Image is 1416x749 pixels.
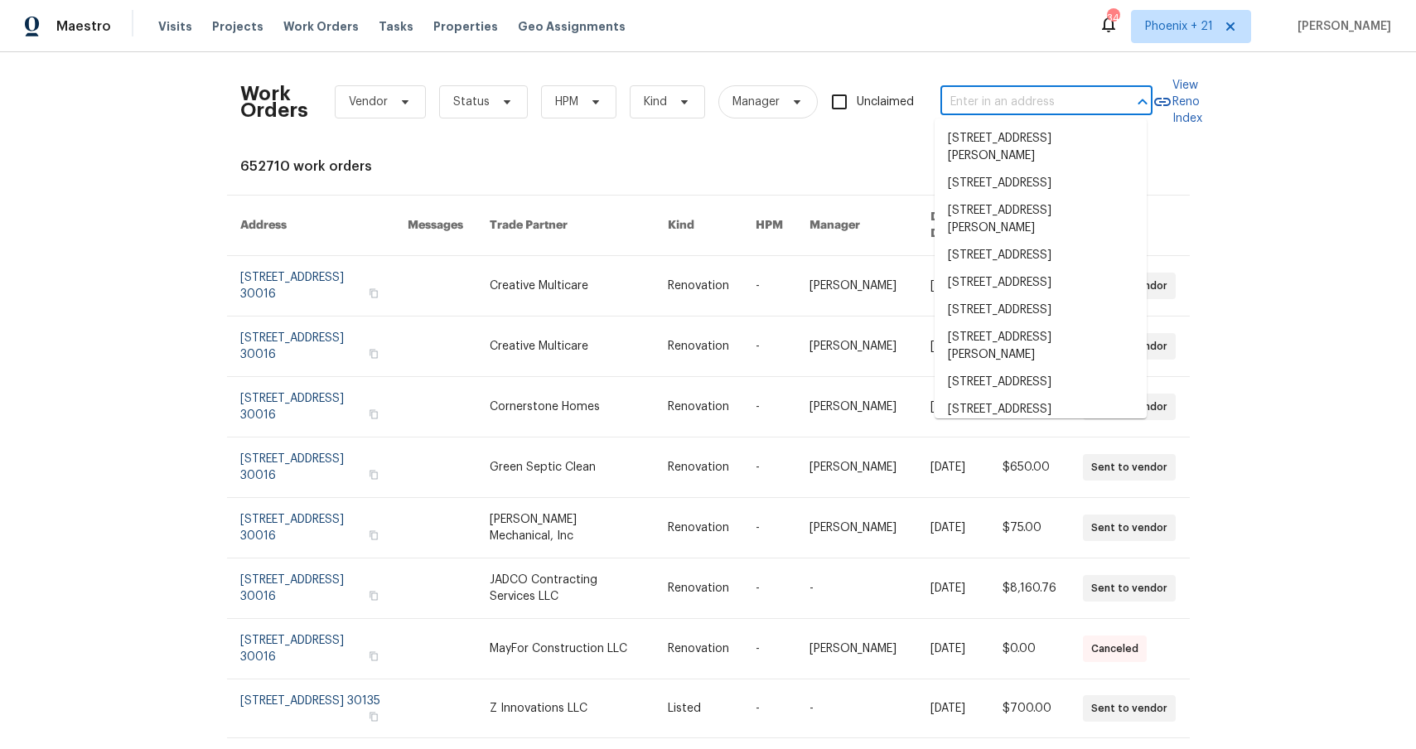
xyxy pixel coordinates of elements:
[655,256,742,317] td: Renovation
[366,467,381,482] button: Copy Address
[742,317,796,377] td: -
[1291,18,1391,35] span: [PERSON_NAME]
[935,170,1147,197] li: [STREET_ADDRESS]
[1145,18,1213,35] span: Phoenix + 21
[366,709,381,724] button: Copy Address
[940,89,1106,115] input: Enter in an address
[476,498,655,558] td: [PERSON_NAME] Mechanical, Inc
[158,18,192,35] span: Visits
[796,437,917,498] td: [PERSON_NAME]
[476,196,655,256] th: Trade Partner
[796,679,917,738] td: -
[366,649,381,664] button: Copy Address
[796,196,917,256] th: Manager
[227,196,394,256] th: Address
[56,18,111,35] span: Maestro
[742,679,796,738] td: -
[935,297,1147,324] li: [STREET_ADDRESS]
[1131,90,1154,114] button: Close
[796,558,917,619] td: -
[655,196,742,256] th: Kind
[349,94,388,110] span: Vendor
[476,437,655,498] td: Green Septic Clean
[796,256,917,317] td: [PERSON_NAME]
[655,558,742,619] td: Renovation
[433,18,498,35] span: Properties
[796,498,917,558] td: [PERSON_NAME]
[935,269,1147,297] li: [STREET_ADDRESS]
[453,94,490,110] span: Status
[476,558,655,619] td: JADCO Contracting Services LLC
[212,18,263,35] span: Projects
[917,196,989,256] th: Due Date
[857,94,914,111] span: Unclaimed
[1107,10,1119,27] div: 343
[240,158,1177,175] div: 652710 work orders
[655,619,742,679] td: Renovation
[476,317,655,377] td: Creative Multicare
[240,85,308,118] h2: Work Orders
[935,242,1147,269] li: [STREET_ADDRESS]
[742,619,796,679] td: -
[742,377,796,437] td: -
[655,498,742,558] td: Renovation
[742,437,796,498] td: -
[555,94,578,110] span: HPM
[366,407,381,422] button: Copy Address
[366,588,381,603] button: Copy Address
[742,558,796,619] td: -
[935,125,1147,170] li: [STREET_ADDRESS][PERSON_NAME]
[644,94,667,110] span: Kind
[655,317,742,377] td: Renovation
[283,18,359,35] span: Work Orders
[655,679,742,738] td: Listed
[366,286,381,301] button: Copy Address
[476,377,655,437] td: Cornerstone Homes
[394,196,476,256] th: Messages
[366,528,381,543] button: Copy Address
[935,324,1147,369] li: [STREET_ADDRESS][PERSON_NAME]
[476,619,655,679] td: MayFor Construction LLC
[518,18,626,35] span: Geo Assignments
[1153,77,1202,127] a: View Reno Index
[379,21,413,32] span: Tasks
[476,256,655,317] td: Creative Multicare
[935,369,1147,396] li: [STREET_ADDRESS]
[742,256,796,317] td: -
[796,619,917,679] td: [PERSON_NAME]
[935,396,1147,441] li: [STREET_ADDRESS][PERSON_NAME]
[796,377,917,437] td: [PERSON_NAME]
[732,94,780,110] span: Manager
[655,377,742,437] td: Renovation
[935,197,1147,242] li: [STREET_ADDRESS][PERSON_NAME]
[366,346,381,361] button: Copy Address
[742,196,796,256] th: HPM
[742,498,796,558] td: -
[476,679,655,738] td: Z Innovations LLC
[655,437,742,498] td: Renovation
[796,317,917,377] td: [PERSON_NAME]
